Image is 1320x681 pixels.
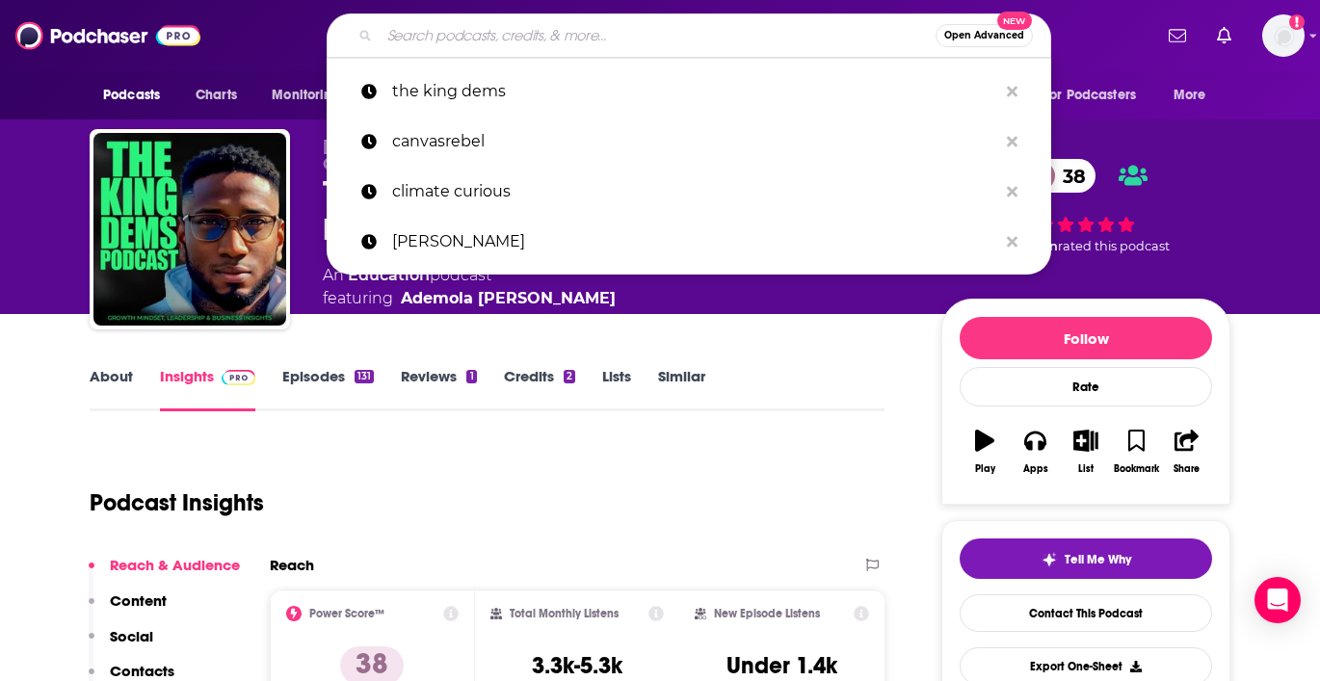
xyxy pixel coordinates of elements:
[323,264,616,310] div: An podcast
[110,556,240,574] p: Reach & Audience
[997,12,1032,30] span: New
[975,463,995,475] div: Play
[532,651,622,680] h3: 3.3k-5.3k
[270,556,314,574] h2: Reach
[110,662,174,680] p: Contacts
[960,538,1212,579] button: tell me why sparkleTell Me Why
[1262,14,1305,57] span: Logged in as addi44
[1043,82,1136,109] span: For Podcasters
[1111,417,1161,486] button: Bookmark
[103,82,160,109] span: Podcasts
[1209,19,1239,52] a: Show notifications dropdown
[89,627,153,663] button: Social
[110,591,167,610] p: Content
[941,137,1230,275] div: 38 1 personrated this podcast
[960,594,1212,632] a: Contact This Podcast
[1289,14,1305,30] svg: Add a profile image
[510,607,619,620] h2: Total Monthly Listens
[355,370,374,383] div: 131
[1262,14,1305,57] button: Show profile menu
[936,24,1033,47] button: Open AdvancedNew
[602,367,631,411] a: Lists
[1174,82,1206,109] span: More
[392,167,997,217] p: climate curious
[160,367,255,411] a: InsightsPodchaser Pro
[726,651,837,680] h3: Under 1.4k
[392,66,997,117] p: the king dems
[327,117,1051,167] a: canvasrebel
[1161,19,1194,52] a: Show notifications dropdown
[196,82,237,109] span: Charts
[1043,159,1096,193] span: 38
[327,217,1051,267] a: [PERSON_NAME]
[1262,14,1305,57] img: User Profile
[401,287,616,310] a: Ademola Isimeme Odewade
[658,367,705,411] a: Similar
[309,607,384,620] h2: Power Score™
[93,133,286,326] img: The King Dems Podcast | Growth Mindset, Leadership and Business Insights
[323,287,616,310] span: featuring
[1174,463,1200,475] div: Share
[89,556,240,591] button: Reach & Audience
[15,17,200,54] img: Podchaser - Follow, Share and Rate Podcasts
[1031,77,1164,114] button: open menu
[1254,577,1301,623] div: Open Intercom Messenger
[380,20,936,51] input: Search podcasts, credits, & more...
[392,217,997,267] p: tim ferriss
[258,77,365,114] button: open menu
[282,367,374,411] a: Episodes131
[960,417,1010,486] button: Play
[960,317,1212,359] button: Follow
[183,77,249,114] a: Charts
[222,370,255,385] img: Podchaser Pro
[401,367,476,411] a: Reviews1
[392,117,997,167] p: canvasrebel
[327,66,1051,117] a: the king dems
[1160,77,1230,114] button: open menu
[90,77,185,114] button: open menu
[714,607,820,620] h2: New Episode Listens
[1042,552,1057,567] img: tell me why sparkle
[1078,463,1094,475] div: List
[327,167,1051,217] a: climate curious
[1162,417,1212,486] button: Share
[1010,417,1060,486] button: Apps
[327,13,1051,58] div: Search podcasts, credits, & more...
[110,627,153,645] p: Social
[90,367,133,411] a: About
[323,137,898,173] span: [PERSON_NAME] - Growth Mindset & AI in Business Strategies Expert | CFO
[348,266,430,284] a: Education
[272,82,340,109] span: Monitoring
[564,370,575,383] div: 2
[1024,159,1096,193] a: 38
[504,367,575,411] a: Credits2
[466,370,476,383] div: 1
[960,367,1212,406] div: Rate
[1023,463,1048,475] div: Apps
[90,488,264,517] h1: Podcast Insights
[1061,417,1111,486] button: List
[1065,552,1131,567] span: Tell Me Why
[1114,463,1159,475] div: Bookmark
[89,591,167,627] button: Content
[944,31,1024,40] span: Open Advanced
[1058,239,1170,253] span: rated this podcast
